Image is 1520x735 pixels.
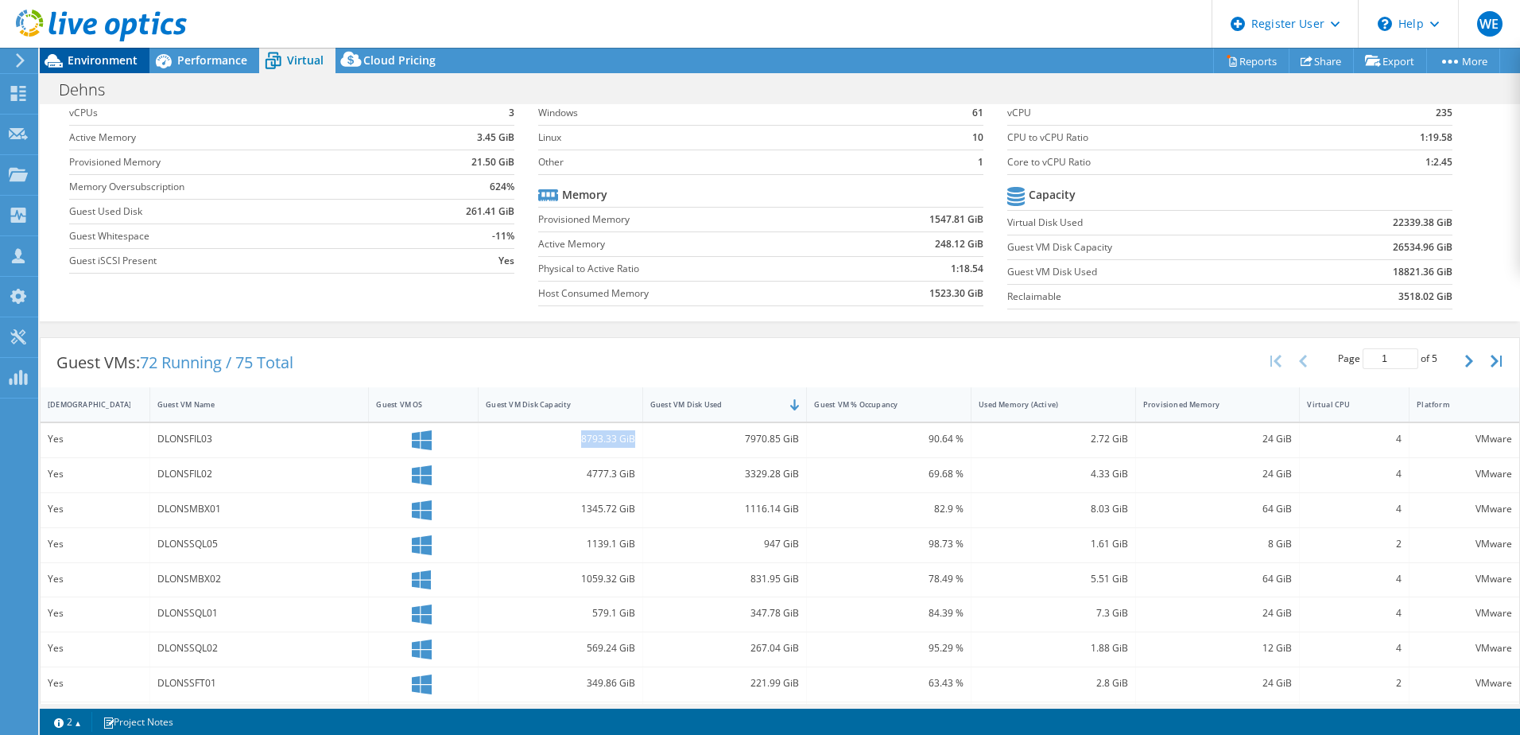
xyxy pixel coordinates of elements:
b: 3518.02 GiB [1398,289,1452,305]
div: 1116.14 GiB [650,500,800,518]
b: 22339.38 GiB [1393,215,1452,231]
label: Linux [538,130,943,146]
label: Guest Used Disk [69,204,408,220]
b: 10 [972,130,983,146]
label: vCPUs [69,105,408,121]
div: Guest VM OS [376,399,452,410]
div: 64 GiB [1143,500,1293,518]
a: Project Notes [91,712,184,732]
div: VMware [1417,500,1512,518]
b: 1:18.54 [951,261,983,277]
b: 3.45 GiB [477,130,514,146]
b: 624% [490,179,514,195]
div: 4 [1307,570,1402,588]
div: 831.95 GiB [650,570,800,588]
label: Active Memory [69,130,408,146]
label: Physical to Active Ratio [538,261,843,277]
b: Capacity [1029,187,1076,203]
b: 61 [972,105,983,121]
div: 347.78 GiB [650,605,800,622]
div: 349.86 GiB [486,675,635,692]
a: 2 [43,712,92,732]
h1: Dehns [52,81,130,99]
div: Yes [48,500,142,518]
div: Virtual CPU [1307,399,1382,410]
div: DLONSSFT01 [157,675,362,692]
span: WE [1477,11,1503,37]
div: 8793.33 GiB [486,430,635,448]
div: 7.3 GiB [979,605,1128,622]
div: 8.03 GiB [979,500,1128,518]
b: -11% [492,228,514,244]
div: Guest VM Disk Capacity [486,399,616,410]
div: 95.29 % [814,640,964,657]
a: Export [1353,49,1427,73]
label: Guest iSCSI Present [69,253,408,269]
b: Yes [498,253,514,269]
div: VMware [1417,605,1512,622]
div: 24 GiB [1143,605,1293,622]
div: 5.51 GiB [979,570,1128,588]
div: 1059.32 GiB [486,570,635,588]
div: 947 GiB [650,535,800,553]
b: 18821.36 GiB [1393,264,1452,280]
div: VMware [1417,465,1512,483]
div: DLONSMBX02 [157,570,362,588]
div: 1345.72 GiB [486,500,635,518]
div: DLONSFIL03 [157,430,362,448]
div: 4777.3 GiB [486,465,635,483]
b: 3 [509,105,514,121]
div: 24 GiB [1143,430,1293,448]
div: 82.9 % [814,500,964,518]
div: 3329.28 GiB [650,465,800,483]
div: Yes [48,605,142,622]
div: 7970.85 GiB [650,430,800,448]
label: Core to vCPU Ratio [1007,154,1336,170]
span: 5 [1432,352,1437,365]
b: 1523.30 GiB [929,286,983,301]
a: More [1426,49,1500,73]
label: Reclaimable [1007,289,1298,305]
div: 69.68 % [814,465,964,483]
div: 84.39 % [814,605,964,622]
label: Virtual Disk Used [1007,215,1298,231]
b: 1 [978,154,983,170]
div: DLONSFIL02 [157,465,362,483]
div: 78.49 % [814,570,964,588]
div: 4 [1307,500,1402,518]
div: 4.33 GiB [979,465,1128,483]
a: Reports [1213,49,1289,73]
div: VMware [1417,430,1512,448]
b: 235 [1436,105,1452,121]
b: 1547.81 GiB [929,212,983,227]
label: Active Memory [538,236,843,252]
div: 4 [1307,605,1402,622]
div: Yes [48,675,142,692]
div: 2.8 GiB [979,675,1128,692]
div: 1.61 GiB [979,535,1128,553]
div: DLONSMBX01 [157,500,362,518]
div: 24 GiB [1143,675,1293,692]
div: DLONSSQL01 [157,605,362,622]
div: Yes [48,570,142,588]
b: 26534.96 GiB [1393,239,1452,255]
div: 2.72 GiB [979,430,1128,448]
label: Guest Whitespace [69,228,408,244]
div: 2 [1307,535,1402,553]
input: jump to page [1363,348,1418,369]
div: 1139.1 GiB [486,535,635,553]
b: 248.12 GiB [935,236,983,252]
label: Memory Oversubscription [69,179,408,195]
div: Yes [48,465,142,483]
div: 8 GiB [1143,535,1293,553]
span: Performance [177,52,247,68]
div: 4 [1307,430,1402,448]
div: 24 GiB [1143,465,1293,483]
div: VMware [1417,675,1512,692]
b: Memory [562,187,607,203]
svg: \n [1378,17,1392,31]
div: Guest VM Name [157,399,343,410]
label: Windows [538,105,943,121]
div: Guest VM % Occupancy [814,399,944,410]
div: Yes [48,535,142,553]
